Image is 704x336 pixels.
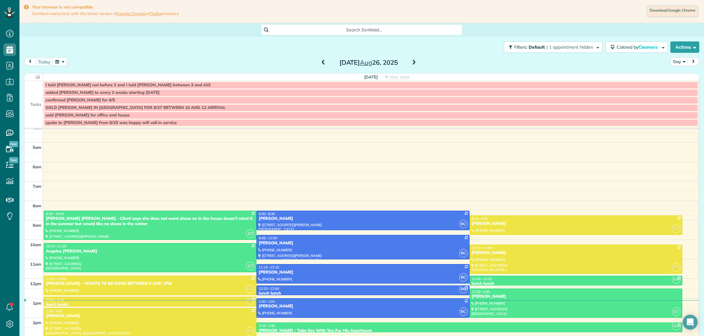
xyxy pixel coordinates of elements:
div: [PERSON_NAME] [PERSON_NAME] - Client says she does not want shoes on in the house doesn’t mind it... [46,216,255,227]
span: 7am [33,184,41,189]
span: 1:30 - 3:00 [46,309,62,313]
div: lunch lunch [471,281,680,286]
span: SOLD [PERSON_NAME] IN [GEOGRAPHIC_DATA] FOR 8/27 BETWEEN 10 AND 12 ARRIVAL [46,105,226,110]
span: 4am [33,125,41,130]
span: BC [459,307,468,316]
span: 1pm [33,301,41,306]
div: [PERSON_NAME] [258,216,467,221]
button: Colored byCleaners [606,41,668,53]
div: [PERSON_NAME] [471,221,680,226]
button: prev [24,57,36,66]
div: Open Intercom Messenger [683,315,698,330]
span: GT [672,275,680,284]
span: New [9,141,18,147]
span: View week [389,74,410,79]
a: Download Google Chrome [647,6,698,17]
a: Google Chrome [117,11,146,16]
span: 12:30 - 2:00 [472,290,490,294]
span: | 1 appointment hidden [547,44,593,50]
span: 9am [33,223,41,228]
button: next [687,57,699,66]
div: [PERSON_NAME] [258,270,467,275]
div: [PERSON_NAME] [471,294,680,299]
span: 10am [30,242,41,247]
button: Actions [670,41,699,53]
span: 8:45 - 9:45 [472,216,488,221]
span: 8:30 - 10:00 [46,212,64,216]
span: 12:55 - 1:25 [46,298,64,302]
span: YT [672,263,680,272]
button: today [36,57,53,66]
span: Cleaners [638,44,658,50]
span: New [9,157,18,163]
span: 1:00 - 2:00 [259,299,275,304]
div: [PERSON_NAME] [471,250,680,256]
span: added [PERSON_NAME] to every 2 weeks starting [DATE] [46,90,160,95]
span: GT [672,307,680,316]
span: BC [459,220,468,228]
button: Day [670,57,688,66]
span: GT [246,230,255,238]
span: Colored by [617,44,660,50]
span: 9:45 - 11:00 [259,236,277,240]
span: 12:20 - 12:50 [259,286,279,291]
span: ZenMaid works best with the latest version of or browsers [32,11,179,16]
span: YT [246,285,255,293]
h2: [DATE] 26, 2025 [329,59,408,66]
span: 11:50 - 12:50 [46,277,66,281]
div: [PERSON_NAME] [46,313,255,319]
span: I told [PERSON_NAME] not before 2 and I told [PERSON_NAME] between 3 and 415 [46,83,211,88]
span: 10:10 - 11:40 [46,244,66,248]
span: confirmed [PERSON_NAME] for 9/5 [46,98,115,103]
span: GT [246,262,255,270]
span: Default [529,44,545,50]
div: lunch lunch [46,302,255,307]
span: 6am [33,164,41,169]
span: YT [246,327,255,335]
span: 8am [33,203,41,208]
span: BC [459,249,468,257]
strong: Your browser is not compatible [32,4,179,10]
span: 5am [33,145,41,150]
div: [PERSON_NAME] [258,304,467,309]
span: BC [459,273,468,282]
span: 11am [30,262,41,267]
span: YT [672,225,680,233]
div: [PERSON_NAME] - Take Key With You For His Apartment [258,328,680,333]
div: [PERSON_NAME] - WANTS TO BE DONE BETWEEN 9 AND 1PM [46,281,255,286]
span: GT [672,322,680,330]
span: spoke to [PERSON_NAME] from 8/25 was happy will call in service [46,120,177,125]
span: Aug [360,58,372,66]
span: 12pm [30,281,41,286]
div: [PERSON_NAME] [258,241,467,246]
span: 11:50 - 12:20 [472,277,492,281]
span: 2:15 - 2:45 [259,323,275,328]
span: 11:15 - 12:15 [259,265,279,269]
span: [DATE] [364,74,378,79]
a: Firefox [149,11,162,16]
div: Angeles [PERSON_NAME] [46,249,255,254]
span: 10:15 - 11:45 [472,246,492,250]
span: sold [PERSON_NAME] for office and house [46,113,129,118]
div: lunch lunch [258,291,467,296]
span: BC [459,285,468,293]
span: Filters: [514,44,527,50]
span: 2pm [33,320,41,325]
button: Filters: Default | 1 appointment hidden [504,41,602,53]
span: 8:30 - 9:30 [259,212,275,216]
a: Filters: Default | 1 appointment hidden [501,41,602,53]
